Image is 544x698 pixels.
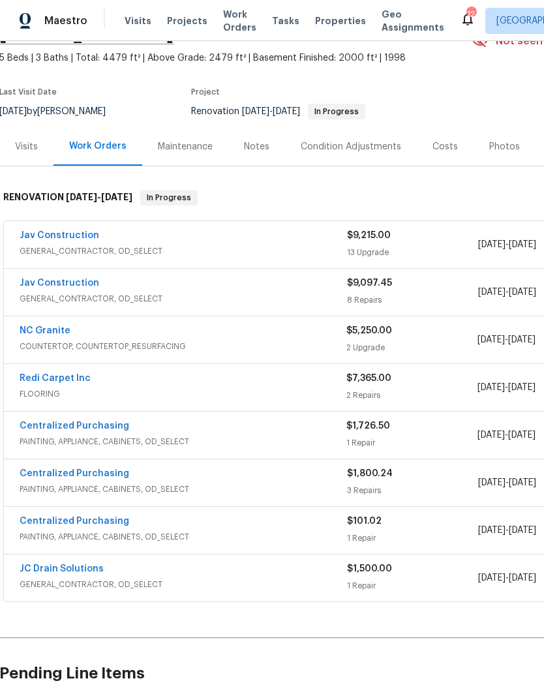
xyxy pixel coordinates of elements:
[20,530,347,543] span: PAINTING, APPLIANCE, CABINETS, OD_SELECT
[125,14,151,27] span: Visits
[20,469,129,478] a: Centralized Purchasing
[432,140,458,153] div: Costs
[272,16,299,25] span: Tasks
[44,14,87,27] span: Maestro
[20,374,91,383] a: Redi Carpet Inc
[20,578,347,591] span: GENERAL_CONTRACTOR, OD_SELECT
[20,435,346,448] span: PAINTING, APPLIANCE, CABINETS, OD_SELECT
[346,436,477,449] div: 1 Repair
[347,579,478,592] div: 1 Repair
[20,231,99,240] a: Jav Construction
[346,421,390,431] span: $1,726.50
[315,14,366,27] span: Properties
[191,107,365,116] span: Renovation
[347,469,393,478] span: $1,800.24
[309,108,364,115] span: In Progress
[301,140,401,153] div: Condition Adjustments
[477,333,536,346] span: -
[66,192,132,202] span: -
[20,292,347,305] span: GENERAL_CONTRACTOR, OD_SELECT
[508,431,536,440] span: [DATE]
[478,524,536,537] span: -
[478,240,506,249] span: [DATE]
[223,8,256,34] span: Work Orders
[346,341,477,354] div: 2 Upgrade
[478,571,536,584] span: -
[66,192,97,202] span: [DATE]
[191,88,220,96] span: Project
[477,431,505,440] span: [DATE]
[20,421,129,431] a: Centralized Purchasing
[347,484,478,497] div: 3 Repairs
[158,140,213,153] div: Maintenance
[508,335,536,344] span: [DATE]
[477,429,536,442] span: -
[20,387,346,401] span: FLOORING
[466,8,476,21] div: 12
[167,14,207,27] span: Projects
[347,517,382,526] span: $101.02
[101,192,132,202] span: [DATE]
[478,526,506,535] span: [DATE]
[477,383,505,392] span: [DATE]
[509,240,536,249] span: [DATE]
[347,279,392,288] span: $9,097.45
[242,107,300,116] span: -
[20,326,70,335] a: NC Granite
[347,564,392,573] span: $1,500.00
[3,190,132,205] h6: RENOVATION
[20,564,104,573] a: JC Drain Solutions
[347,246,478,259] div: 13 Upgrade
[478,238,536,251] span: -
[20,517,129,526] a: Centralized Purchasing
[69,140,127,153] div: Work Orders
[346,326,392,335] span: $5,250.00
[347,532,478,545] div: 1 Repair
[478,573,506,583] span: [DATE]
[142,191,196,204] span: In Progress
[478,286,536,299] span: -
[20,340,346,353] span: COUNTERTOP, COUNTERTOP_RESURFACING
[347,294,478,307] div: 8 Repairs
[477,335,505,344] span: [DATE]
[347,231,391,240] span: $9,215.00
[20,245,347,258] span: GENERAL_CONTRACTOR, OD_SELECT
[15,140,38,153] div: Visits
[20,483,347,496] span: PAINTING, APPLIANCE, CABINETS, OD_SELECT
[478,478,506,487] span: [DATE]
[242,107,269,116] span: [DATE]
[509,573,536,583] span: [DATE]
[382,8,444,34] span: Geo Assignments
[20,279,99,288] a: Jav Construction
[489,140,520,153] div: Photos
[244,140,269,153] div: Notes
[346,389,477,402] div: 2 Repairs
[509,526,536,535] span: [DATE]
[477,381,536,394] span: -
[273,107,300,116] span: [DATE]
[478,476,536,489] span: -
[478,288,506,297] span: [DATE]
[509,288,536,297] span: [DATE]
[346,374,391,383] span: $7,365.00
[508,383,536,392] span: [DATE]
[509,478,536,487] span: [DATE]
